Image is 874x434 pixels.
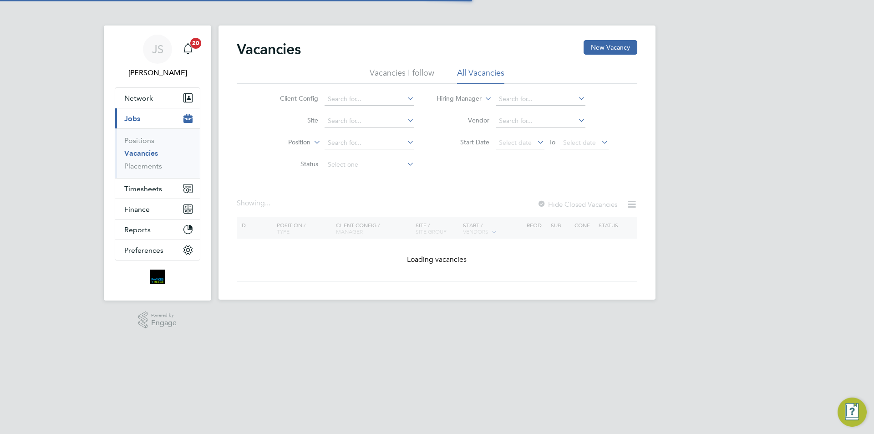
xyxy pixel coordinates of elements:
[437,116,489,124] label: Vendor
[124,184,162,193] span: Timesheets
[370,67,434,84] li: Vacancies I follow
[124,114,140,123] span: Jobs
[104,26,211,301] nav: Main navigation
[496,93,585,106] input: Search for...
[546,136,558,148] span: To
[537,200,617,209] label: Hide Closed Vacancies
[499,138,532,147] span: Select date
[115,108,200,128] button: Jobs
[325,115,414,128] input: Search for...
[115,179,200,199] button: Timesheets
[325,158,414,171] input: Select one
[584,40,637,55] button: New Vacancy
[115,35,200,78] a: JS[PERSON_NAME]
[265,199,270,208] span: ...
[325,93,414,106] input: Search for...
[124,94,153,102] span: Network
[152,43,163,55] span: JS
[258,138,310,147] label: Position
[563,138,596,147] span: Select date
[237,40,301,58] h2: Vacancies
[115,240,200,260] button: Preferences
[429,94,482,103] label: Hiring Manager
[124,149,158,158] a: Vacancies
[838,398,867,427] button: Engage Resource Center
[437,138,489,146] label: Start Date
[151,311,177,319] span: Powered by
[124,246,163,255] span: Preferences
[179,35,197,64] a: 20
[190,38,201,49] span: 20
[151,319,177,327] span: Engage
[124,136,154,145] a: Positions
[237,199,272,208] div: Showing
[115,199,200,219] button: Finance
[266,116,318,124] label: Site
[115,270,200,284] a: Go to home page
[124,205,150,214] span: Finance
[138,311,177,329] a: Powered byEngage
[496,115,585,128] input: Search for...
[457,67,504,84] li: All Vacancies
[150,270,165,284] img: bromak-logo-retina.png
[115,128,200,178] div: Jobs
[124,162,162,170] a: Placements
[266,94,318,102] label: Client Config
[124,225,151,234] span: Reports
[115,220,200,240] button: Reports
[115,67,200,78] span: Julia Scholes
[115,88,200,108] button: Network
[266,160,318,168] label: Status
[325,137,414,149] input: Search for...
